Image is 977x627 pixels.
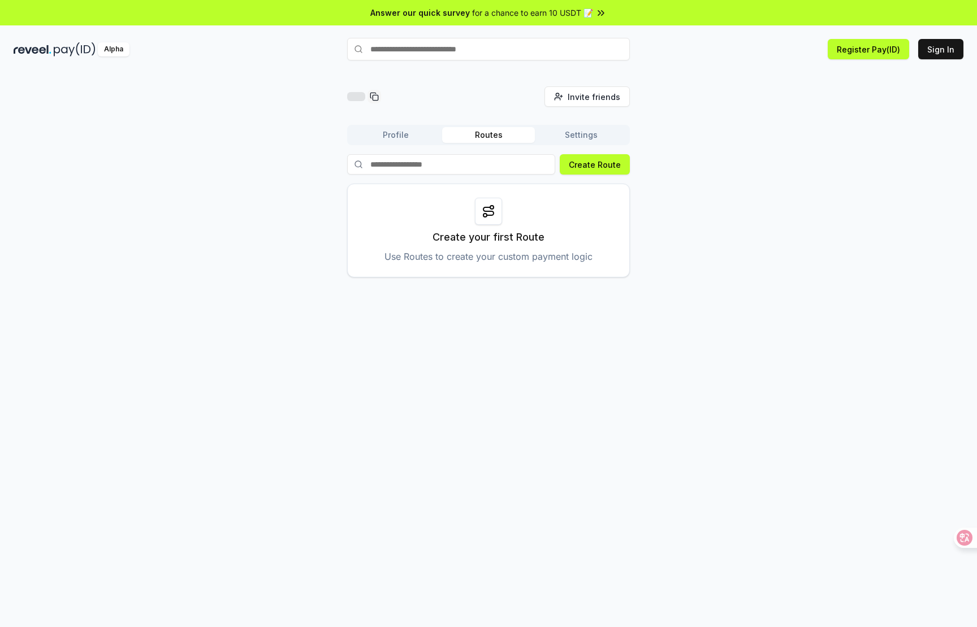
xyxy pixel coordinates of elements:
button: Routes [442,127,535,143]
img: reveel_dark [14,42,51,56]
p: Use Routes to create your custom payment logic [384,250,593,263]
button: Create Route [560,154,630,175]
button: Register Pay(ID) [828,39,909,59]
span: Invite friends [568,91,620,103]
button: Settings [535,127,628,143]
span: Answer our quick survey [370,7,470,19]
button: Sign In [918,39,963,59]
button: Profile [349,127,442,143]
div: Alpha [98,42,129,56]
button: Invite friends [544,86,630,107]
img: pay_id [54,42,96,56]
span: for a chance to earn 10 USDT 📝 [472,7,593,19]
p: Create your first Route [433,229,544,245]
